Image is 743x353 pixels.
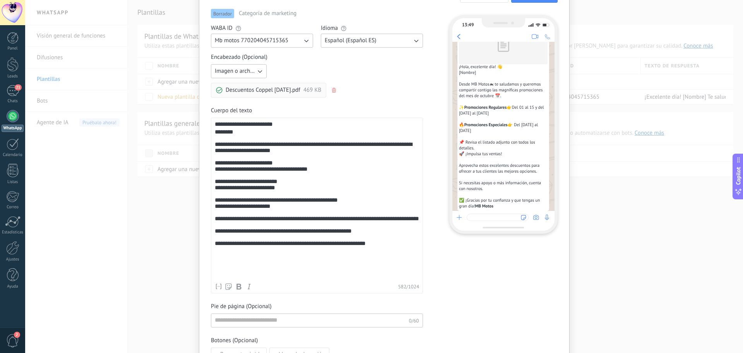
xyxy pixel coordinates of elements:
button: Imagen o archivo [211,64,267,78]
span: 469 KB [303,86,321,94]
span: Cuerpo del texto [211,107,252,115]
div: Ajustes [2,257,24,262]
div: Chats [2,99,24,104]
span: Borrador [211,9,234,18]
div: Ayuda [2,284,24,289]
span: 2 [14,332,20,338]
span: 21 [15,84,21,91]
div: Panel [2,46,24,51]
div: 13:49 [462,22,474,28]
span: Promociones Especiales [464,122,508,128]
div: WhatsApp [2,125,24,132]
div: Estadísticas [2,230,24,235]
div: Correo [2,205,24,210]
span: Botones (Opcional) [211,337,258,344]
div: Calendario [2,153,24,158]
span: Encabezado (Opcional) [211,53,267,61]
span: 582 / 1024 [398,284,419,290]
button: Español (Español ES) [321,34,423,48]
span: MB Motos [475,204,493,209]
span: 0/60 [409,317,419,324]
span: Idioma [321,24,338,32]
span: WABA ID [211,24,233,32]
span: Pie de página (Opcional) [211,303,272,310]
span: Descuentos Coppel [DATE].pdf [226,86,300,94]
span: Imagen o archivo [215,67,256,75]
button: Mb motos 770204045715365 [211,34,313,48]
span: Categoría de marketing [239,10,296,17]
span: Copilot [734,167,742,185]
span: ¡Hola, excelente día! 👋 [Nombre] Desde MB Motos🏍 te saludamos y queremos compartir contigo las ma... [459,64,548,209]
span: Promociones Regulares [464,105,507,110]
div: Leads [2,74,24,79]
span: Español (Español ES) [325,37,377,45]
span: Mb motos 770204045715365 [215,37,288,45]
div: Listas [2,180,24,185]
